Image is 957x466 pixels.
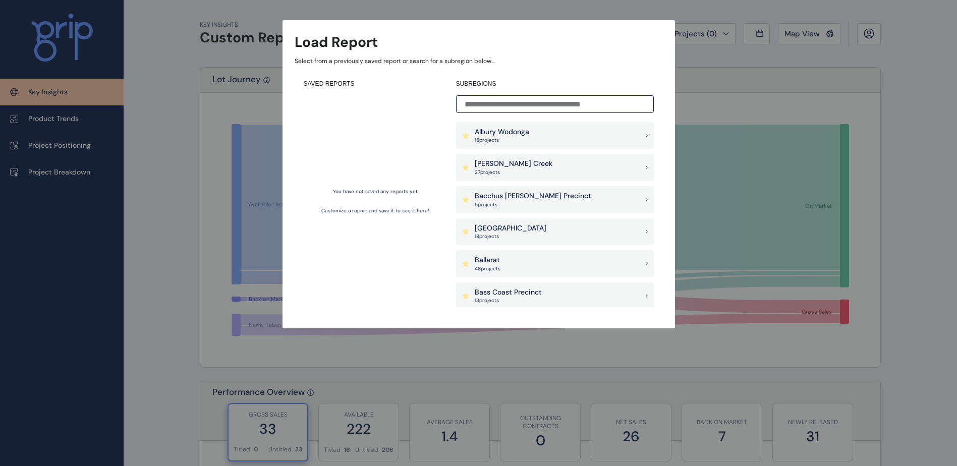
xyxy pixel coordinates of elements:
[475,233,546,240] p: 18 project s
[475,201,591,208] p: 5 project s
[304,80,447,88] h4: SAVED REPORTS
[295,32,378,52] h3: Load Report
[475,169,552,176] p: 27 project s
[475,297,542,304] p: 13 project s
[475,137,529,144] p: 15 project s
[333,188,418,195] p: You have not saved any reports yet
[475,287,542,298] p: Bass Coast Precinct
[475,159,552,169] p: [PERSON_NAME] Creek
[295,57,663,66] p: Select from a previously saved report or search for a subregion below...
[475,255,500,265] p: Ballarat
[321,207,429,214] p: Customize a report and save it to see it here!
[456,80,654,88] h4: SUBREGIONS
[475,127,529,137] p: Albury Wodonga
[475,265,500,272] p: 48 project s
[475,191,591,201] p: Bacchus [PERSON_NAME] Precinct
[475,223,546,234] p: [GEOGRAPHIC_DATA]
